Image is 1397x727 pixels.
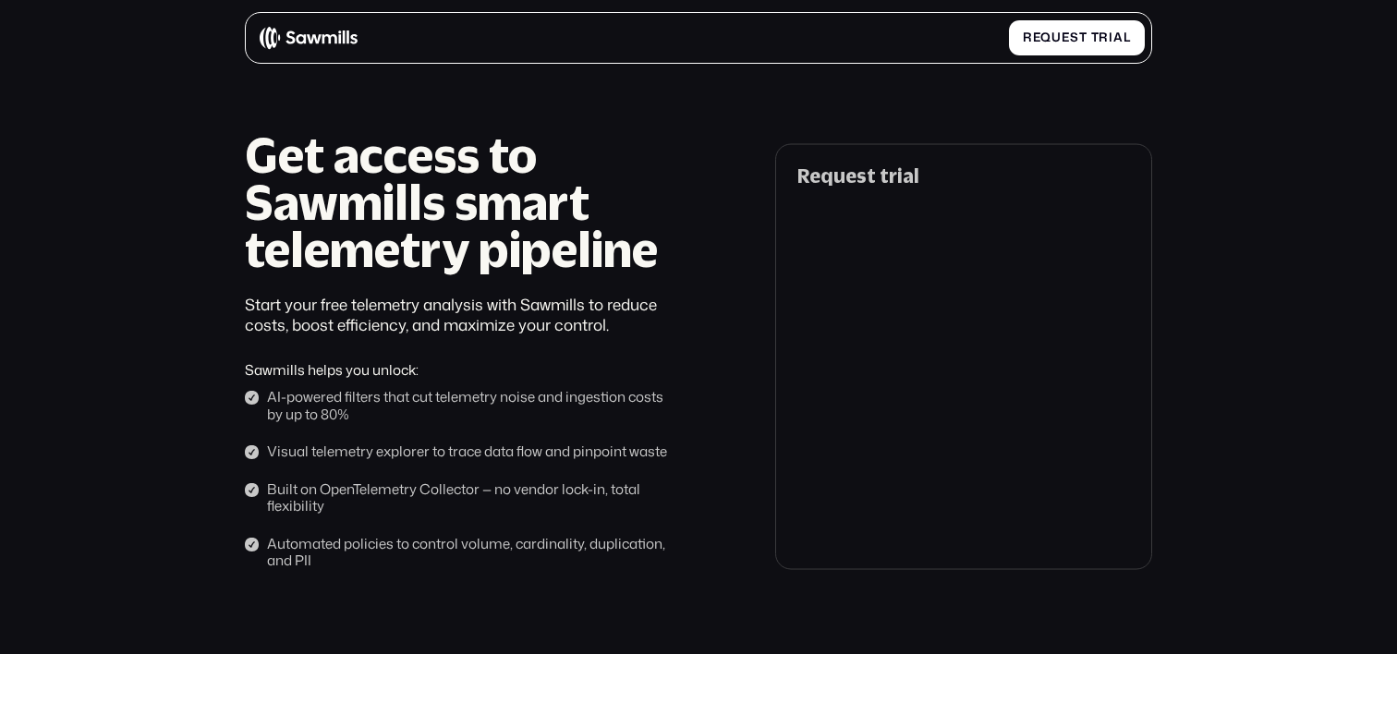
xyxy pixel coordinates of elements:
[245,294,680,334] div: Start your free telemetry analysis with Sawmills to reduce costs, boost efficiency, and maximize ...
[245,362,680,379] div: Sawmills helps you unlock:
[1023,30,1131,45] div: Request trial
[797,165,1131,187] div: Request trial
[245,131,680,273] h1: Get access to Sawmills smart telemetry pipeline
[267,481,679,515] div: Built on OpenTelemetry Collector — no vendor lock-in, total flexibility
[267,443,679,460] div: Visual telemetry explorer to trace data flow and pinpoint waste
[1009,20,1145,56] a: Request trial
[267,389,679,422] div: AI-powered filters that cut telemetry noise and ingestion costs by up to 80%
[267,536,679,569] div: Automated policies to control volume, cardinality, duplication, and PII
